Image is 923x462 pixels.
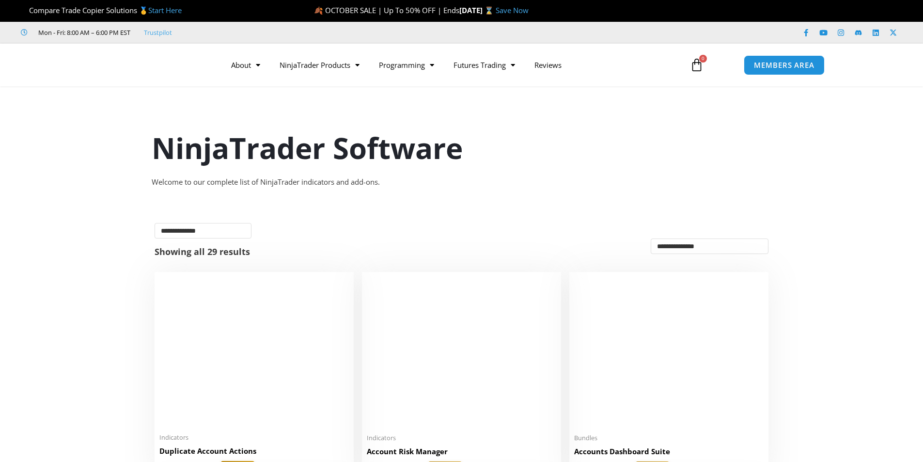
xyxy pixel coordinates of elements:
[699,55,707,63] span: 0
[155,247,250,256] p: Showing all 29 results
[144,27,172,38] a: Trustpilot
[367,434,556,442] span: Indicators
[675,51,718,79] a: 0
[270,54,369,76] a: NinjaTrader Products
[367,277,556,428] img: Account Risk Manager
[574,446,764,457] h2: Accounts Dashboard Suite
[21,5,182,15] span: Compare Trade Copier Solutions 🥇
[221,54,270,76] a: About
[754,62,814,69] span: MEMBERS AREA
[98,48,203,82] img: LogoAI | Affordable Indicators – NinjaTrader
[314,5,459,15] span: 🍂 OCTOBER SALE | Up To 50% OFF | Ends
[651,239,768,254] select: Shop order
[744,55,825,75] a: MEMBERS AREA
[21,7,29,14] img: 🏆
[574,434,764,442] span: Bundles
[459,5,496,15] strong: [DATE] ⌛
[159,277,349,428] img: Duplicate Account Actions
[444,54,525,76] a: Futures Trading
[159,446,349,461] a: Duplicate Account Actions
[159,446,349,456] h2: Duplicate Account Actions
[496,5,529,15] a: Save Now
[369,54,444,76] a: Programming
[367,446,556,457] h2: Account Risk Manager
[148,5,182,15] a: Start Here
[152,127,772,168] h1: NinjaTrader Software
[36,27,130,38] span: Mon - Fri: 8:00 AM – 6:00 PM EST
[159,433,349,442] span: Indicators
[152,175,772,189] div: Welcome to our complete list of NinjaTrader indicators and add-ons.
[525,54,571,76] a: Reviews
[574,446,764,462] a: Accounts Dashboard Suite
[367,446,556,462] a: Account Risk Manager
[574,277,764,428] img: Accounts Dashboard Suite
[221,54,679,76] nav: Menu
